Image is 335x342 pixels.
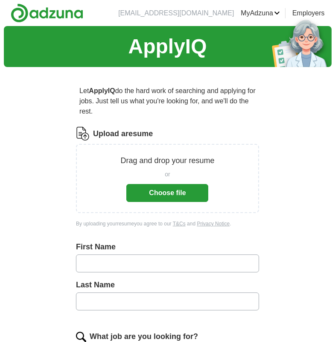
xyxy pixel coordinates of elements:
div: By uploading your resume you agree to our and . [76,220,259,228]
span: or [165,170,170,179]
p: Drag and drop your resume [120,155,214,167]
label: Upload a resume [93,128,153,140]
img: CV Icon [76,127,90,140]
h1: ApplyIQ [128,31,207,62]
strong: ApplyIQ [89,87,115,94]
a: Employers [292,8,325,18]
img: search.png [76,332,86,342]
a: MyAdzuna [241,8,280,18]
p: Let do the hard work of searching and applying for jobs. Just tell us what you're looking for, an... [76,82,259,120]
button: Choose file [126,184,208,202]
label: First Name [76,241,259,253]
img: Adzuna logo [11,3,83,23]
label: Last Name [76,279,259,291]
li: [EMAIL_ADDRESS][DOMAIN_NAME] [118,8,234,18]
a: Privacy Notice [197,221,230,227]
a: T&Cs [173,221,186,227]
